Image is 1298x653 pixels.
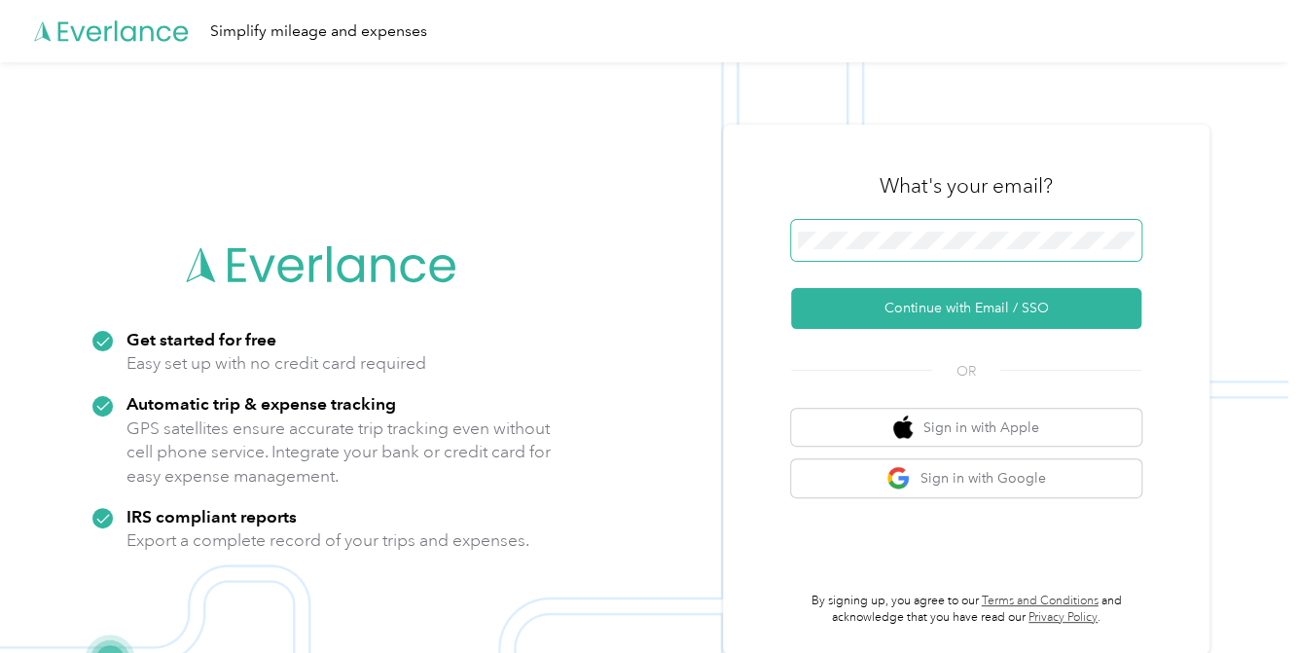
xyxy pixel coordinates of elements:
[982,594,1099,608] a: Terms and Conditions
[880,172,1053,200] h3: What's your email?
[126,329,276,349] strong: Get started for free
[210,19,427,44] div: Simplify mileage and expenses
[791,593,1141,627] p: By signing up, you agree to our and acknowledge that you have read our .
[1028,610,1098,625] a: Privacy Policy
[893,416,913,440] img: apple logo
[126,417,552,489] p: GPS satellites ensure accurate trip tracking even without cell phone service. Integrate your bank...
[932,361,1000,381] span: OR
[126,351,426,376] p: Easy set up with no credit card required
[126,506,297,526] strong: IRS compliant reports
[791,288,1141,329] button: Continue with Email / SSO
[886,466,911,490] img: google logo
[126,528,529,553] p: Export a complete record of your trips and expenses.
[126,393,396,414] strong: Automatic trip & expense tracking
[791,459,1141,497] button: google logoSign in with Google
[791,409,1141,447] button: apple logoSign in with Apple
